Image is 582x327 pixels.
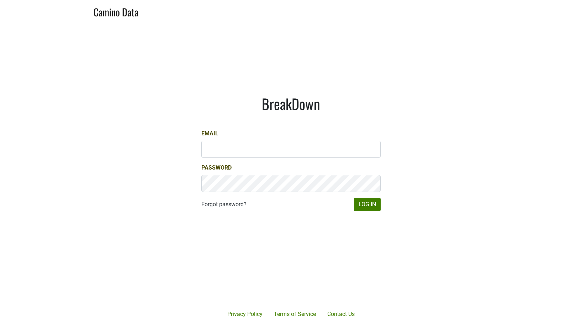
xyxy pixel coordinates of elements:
[268,307,322,321] a: Terms of Service
[222,307,268,321] a: Privacy Policy
[201,129,218,138] label: Email
[201,200,247,209] a: Forgot password?
[201,163,232,172] label: Password
[201,95,381,112] h1: BreakDown
[322,307,360,321] a: Contact Us
[94,3,138,20] a: Camino Data
[354,198,381,211] button: Log In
